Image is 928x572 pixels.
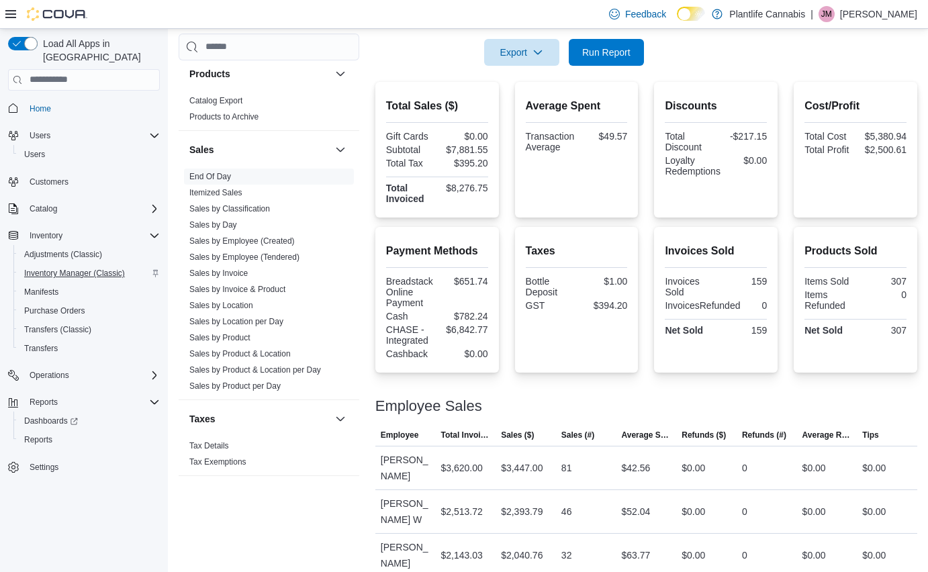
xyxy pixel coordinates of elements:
[862,430,878,440] span: Tips
[561,504,572,520] div: 46
[19,432,160,448] span: Reports
[189,316,283,327] span: Sales by Location per Day
[579,276,627,287] div: $1.00
[13,430,165,449] button: Reports
[501,430,534,440] span: Sales ($)
[3,457,165,477] button: Settings
[682,504,705,520] div: $0.00
[24,249,102,260] span: Adjustments (Classic)
[189,96,242,105] a: Catalog Export
[189,349,291,359] a: Sales by Product & Location
[858,144,907,155] div: $2,500.61
[24,201,62,217] button: Catalog
[526,98,628,114] h2: Average Spent
[189,268,248,279] span: Sales by Invoice
[24,459,160,475] span: Settings
[375,446,436,489] div: [PERSON_NAME]
[386,144,434,155] div: Subtotal
[440,460,482,476] div: $3,620.00
[804,289,853,311] div: Items Refunded
[802,547,826,563] div: $0.00
[862,460,886,476] div: $0.00
[189,172,231,181] a: End Of Day
[579,300,627,311] div: $394.20
[19,322,160,338] span: Transfers (Classic)
[189,252,299,262] a: Sales by Employee (Tendered)
[802,460,826,476] div: $0.00
[24,367,75,383] button: Operations
[24,201,160,217] span: Catalog
[665,155,721,177] div: Loyalty Redemptions
[19,146,50,162] a: Users
[189,236,295,246] span: Sales by Employee (Created)
[381,430,419,440] span: Employee
[19,432,58,448] a: Reports
[179,93,359,130] div: Products
[3,126,165,145] button: Users
[665,276,713,297] div: Invoices Sold
[3,172,165,191] button: Customers
[862,504,886,520] div: $0.00
[526,276,574,297] div: Bottle Deposit
[622,504,651,520] div: $52.04
[802,430,852,440] span: Average Refund
[501,547,543,563] div: $2,040.76
[579,131,627,142] div: $49.57
[745,300,767,311] div: 0
[386,158,434,169] div: Total Tax
[24,174,74,190] a: Customers
[561,547,572,563] div: 32
[189,365,321,375] span: Sales by Product & Location per Day
[3,393,165,412] button: Reports
[440,158,488,169] div: $395.20
[19,246,107,263] a: Adjustments (Classic)
[858,289,907,300] div: 0
[375,490,436,533] div: [PERSON_NAME] W
[189,252,299,263] span: Sales by Employee (Tendered)
[858,131,907,142] div: $5,380.94
[13,320,165,339] button: Transfers (Classic)
[622,547,651,563] div: $63.77
[569,39,644,66] button: Run Report
[19,303,91,319] a: Purchase Orders
[189,440,229,451] span: Tax Details
[3,99,165,118] button: Home
[19,340,63,356] a: Transfers
[821,6,832,22] span: JM
[13,412,165,430] a: Dashboards
[622,460,651,476] div: $42.56
[189,457,246,467] span: Tax Exemptions
[561,430,594,440] span: Sales (#)
[24,101,56,117] a: Home
[682,430,726,440] span: Refunds ($)
[189,188,242,197] a: Itemized Sales
[189,67,230,81] h3: Products
[179,169,359,399] div: Sales
[718,325,767,336] div: 159
[804,325,843,336] strong: Net Sold
[189,112,259,122] a: Products to Archive
[189,301,253,310] a: Sales by Location
[30,397,58,408] span: Reports
[13,283,165,301] button: Manifests
[24,268,125,279] span: Inventory Manager (Classic)
[604,1,671,28] a: Feedback
[440,348,488,359] div: $0.00
[561,460,572,476] div: 81
[189,333,250,342] a: Sales by Product
[189,457,246,467] a: Tax Exemptions
[19,413,83,429] a: Dashboards
[665,325,703,336] strong: Net Sold
[386,98,488,114] h2: Total Sales ($)
[804,131,853,142] div: Total Cost
[440,311,488,322] div: $782.24
[189,381,281,391] a: Sales by Product per Day
[526,131,575,152] div: Transaction Average
[665,300,740,311] div: InvoicesRefunded
[30,230,62,241] span: Inventory
[189,220,237,230] span: Sales by Day
[189,381,281,391] span: Sales by Product per Day
[30,203,57,214] span: Catalog
[742,547,747,563] div: 0
[189,204,270,213] a: Sales by Classification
